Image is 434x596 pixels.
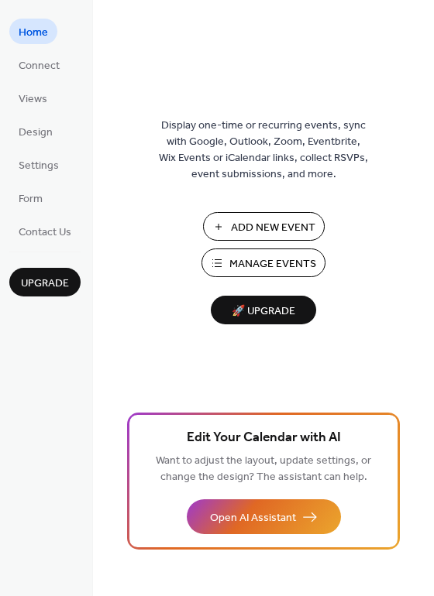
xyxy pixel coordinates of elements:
[220,301,307,322] span: 🚀 Upgrade
[9,268,81,296] button: Upgrade
[210,510,296,526] span: Open AI Assistant
[159,118,368,183] span: Display one-time or recurring events, sync with Google, Outlook, Zoom, Eventbrite, Wix Events or ...
[9,85,57,111] a: Views
[9,152,68,177] a: Settings
[156,450,371,488] span: Want to adjust the layout, update settings, or change the design? The assistant can help.
[187,427,341,449] span: Edit Your Calendar with AI
[19,58,60,74] span: Connect
[187,499,341,534] button: Open AI Assistant
[229,256,316,272] span: Manage Events
[19,125,53,141] span: Design
[19,191,43,207] span: Form
[9,118,62,144] a: Design
[19,25,48,41] span: Home
[21,276,69,292] span: Upgrade
[9,218,81,244] a: Contact Us
[9,19,57,44] a: Home
[19,158,59,174] span: Settings
[211,296,316,324] button: 🚀 Upgrade
[19,91,47,108] span: Views
[9,185,52,211] a: Form
[201,248,325,277] button: Manage Events
[19,224,71,241] span: Contact Us
[9,52,69,77] a: Connect
[231,220,315,236] span: Add New Event
[203,212,325,241] button: Add New Event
